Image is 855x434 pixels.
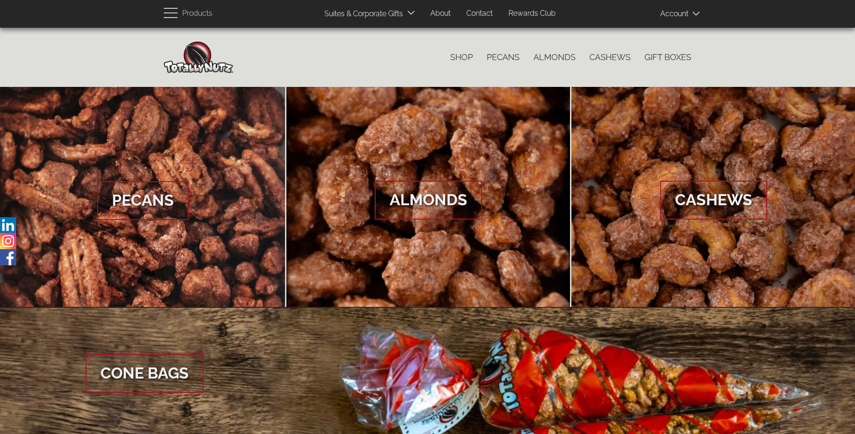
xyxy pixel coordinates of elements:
[182,7,212,20] span: Products
[480,48,527,67] a: Pecans
[375,181,482,220] span: Almonds
[86,354,204,393] span: Cone Bags
[582,48,638,67] a: Cashews
[443,48,480,67] a: Shop
[638,48,698,67] a: Gift Boxes
[423,5,458,23] a: About
[660,181,767,220] span: Cashews
[164,42,233,73] img: Home
[527,48,582,67] a: Almonds
[459,5,500,23] a: Contact
[317,5,406,23] a: Suites & Corporate Gifts
[502,5,563,23] a: Rewards Club
[97,181,189,220] span: Pecans
[286,87,570,308] a: Almonds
